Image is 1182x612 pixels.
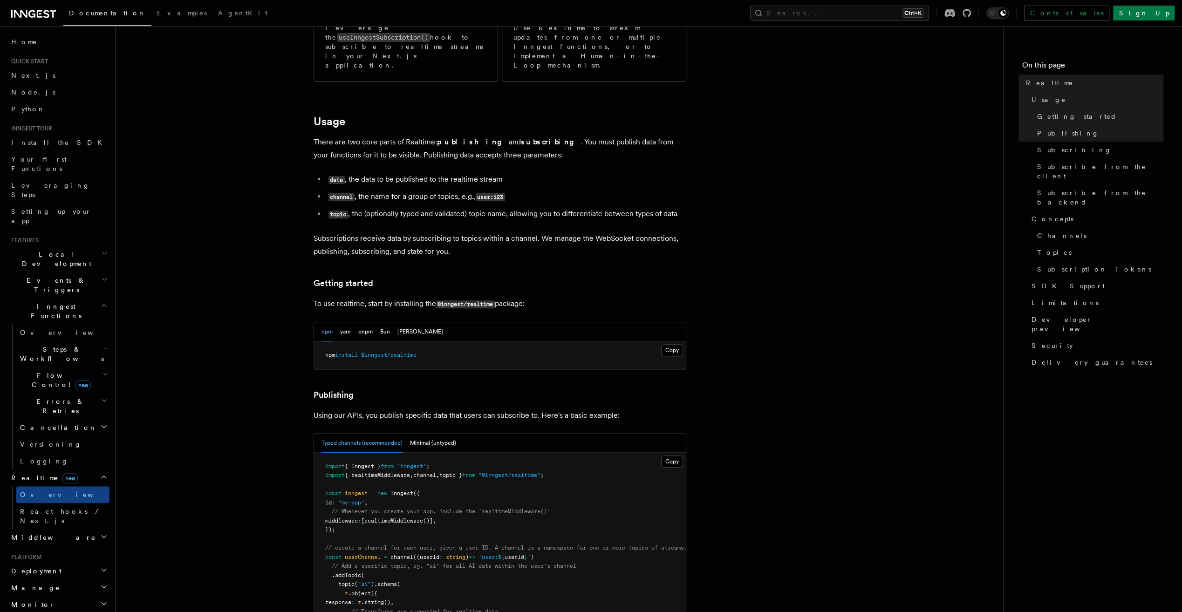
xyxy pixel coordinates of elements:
[390,554,413,560] span: channel
[1024,6,1109,20] a: Contact sales
[1037,129,1099,138] span: Publishing
[505,554,524,560] span: userId
[7,101,109,117] a: Python
[364,517,423,524] span: realtimeMiddleware
[410,434,456,453] button: Minimal (untyped)
[7,553,42,561] span: Platform
[1028,311,1163,337] a: Developer preview
[325,23,486,70] p: Leverage the hook to subscribe to realtime streams in your Next.js application.
[1032,298,1099,307] span: Limitations
[361,352,417,358] span: @inngest/realtime
[358,599,361,605] span: z
[381,463,394,469] span: from
[345,554,381,560] span: userChannel
[7,151,109,177] a: Your first Functions
[11,37,37,47] span: Home
[1028,294,1163,311] a: Limitations
[527,554,531,560] span: `
[413,554,439,560] span: ((userId
[16,503,109,529] a: React hooks / Next.js
[345,463,381,469] span: { Inngest }
[20,457,68,465] span: Logging
[62,473,78,483] span: new
[326,207,686,221] li: , the (optionally typed and validated) topic name, allowing you to differentiate between types of...
[16,397,101,415] span: Errors & Retries
[325,526,335,533] span: });
[332,508,550,515] span: // Whenever you create your app, include the `realtimeMiddleware()`
[7,84,109,101] a: Node.js
[332,499,335,506] span: :
[325,544,687,551] span: // create a channel for each user, given a user ID. A channel is a namespace for one or more topi...
[7,125,52,132] span: Inngest tour
[540,472,544,478] span: ;
[1028,337,1163,354] a: Security
[1033,261,1163,278] a: Subscription Tokens
[16,345,104,363] span: Steps & Workflows
[314,232,686,258] p: Subscriptions receive data by subscribing to topics within a channel. We manage the WebSocket con...
[7,469,109,486] button: Realtimenew
[1028,354,1163,371] a: Delivery guarantees
[348,590,371,597] span: .object
[1037,248,1072,257] span: Topics
[16,419,109,436] button: Cancellation
[7,246,109,272] button: Local Development
[1033,244,1163,261] a: Topics
[7,486,109,529] div: Realtimenew
[531,554,534,560] span: )
[1033,158,1163,184] a: Subscribe from the client
[1032,341,1073,350] span: Security
[498,554,505,560] span: ${
[397,322,443,341] button: [PERSON_NAME]
[314,277,373,290] a: Getting started
[7,134,109,151] a: Install the SDK
[157,9,207,17] span: Examples
[446,554,465,560] span: string
[1113,6,1175,20] a: Sign Up
[345,490,368,496] span: inngest
[7,58,48,65] span: Quick start
[513,23,675,70] p: Use Realtime to stream updates from one or multiple Inngest functions, or to implement a Human-in...
[478,554,498,560] span: `user:
[11,156,67,172] span: Your first Functions
[314,409,686,422] p: Using our APIs, you publish specific data that users can subscribe to. Here's a basic example:
[410,472,413,478] span: ,
[11,105,45,113] span: Python
[361,572,364,578] span: (
[7,177,109,203] a: Leveraging Steps
[328,211,348,218] code: topic
[69,9,146,17] span: Documentation
[361,599,384,605] span: .string
[521,137,581,146] strong: subscribing
[986,7,1009,19] button: Toggle dark mode
[7,579,109,596] button: Manage
[321,322,333,341] button: npm
[337,33,430,42] code: useInngestSubscription()
[340,322,351,341] button: yarn
[426,463,430,469] span: ;
[7,203,109,229] a: Setting up your app
[20,329,116,336] span: Overview
[16,324,109,341] a: Overview
[1026,78,1073,88] span: Realtime
[321,434,403,453] button: Typed channels (recommended)
[332,563,576,569] span: // Add a specific topic, eg. "ai" for all AI data within the user's channel
[364,499,368,506] span: ,
[1037,231,1086,240] span: Channels
[7,276,102,294] span: Events & Triggers
[380,322,390,341] button: Bun
[1037,145,1112,155] span: Subscribing
[750,6,929,20] button: Search...Ctrl+K
[7,566,61,576] span: Deployment
[1028,278,1163,294] a: SDK Support
[325,352,335,358] span: npm
[11,139,108,146] span: Install the SDK
[11,208,91,224] span: Setting up your app
[314,388,354,401] a: Publishing
[325,472,345,478] span: import
[212,3,273,25] a: AgentKit
[332,572,361,578] span: .addTopic
[218,9,267,17] span: AgentKit
[476,193,505,201] code: user:123
[75,380,91,390] span: new
[439,472,462,478] span: topic }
